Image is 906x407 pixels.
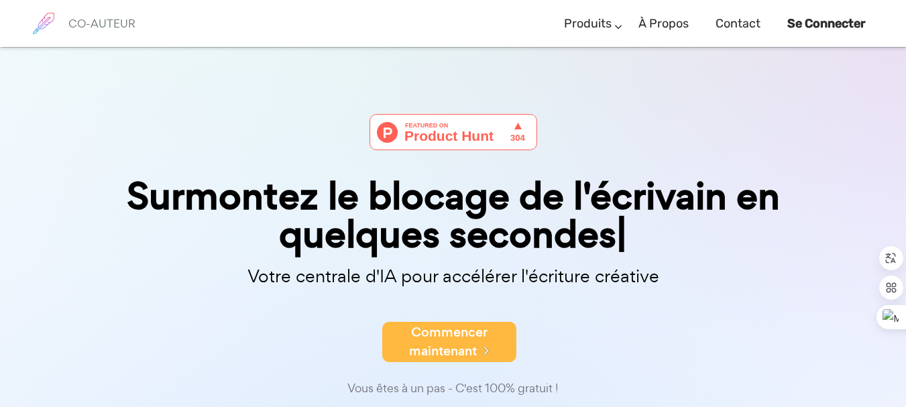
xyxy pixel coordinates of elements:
font: Votre centrale d'IA pour accélérer l'écriture créative [247,264,659,288]
font: Commencer maintenant [409,323,488,361]
button: Commencer maintenant [382,322,516,362]
a: À propos [638,4,689,44]
font: Vous êtes à un pas - C'est 100% gratuit ! [347,380,559,396]
font: Produits [564,16,612,31]
font: À propos [638,16,689,31]
img: logo de la marque [27,7,60,40]
img: Cowriter : votre allié IA pour accélérer votre écriture créative | Product Hunt [370,114,537,150]
font: Se connecter [787,16,866,31]
a: Contact [716,4,760,44]
font: CO-AUTEUR [68,16,135,31]
font: Surmontez le blocage de l'écrivain en quelques secondes [127,170,780,261]
a: Produits [564,4,612,44]
a: Se connecter [787,4,866,44]
font: Contact [716,16,760,31]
